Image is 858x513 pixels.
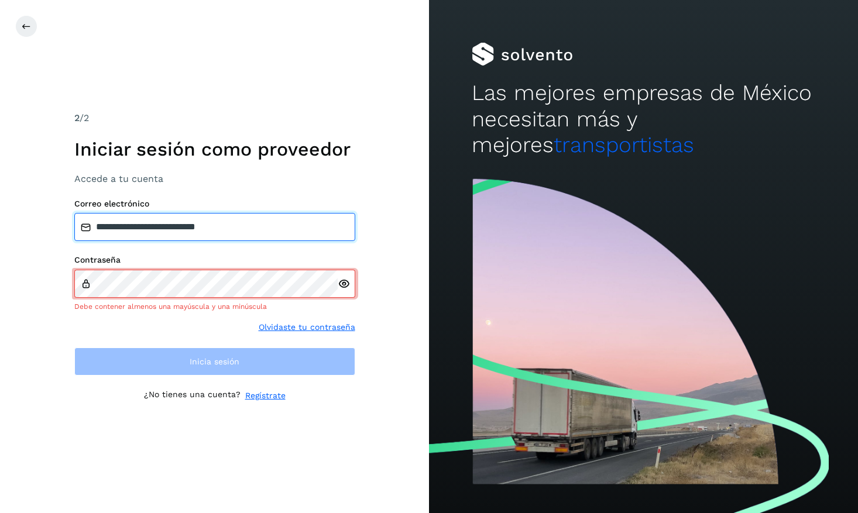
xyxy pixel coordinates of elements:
[74,111,355,125] div: /2
[74,301,355,312] div: Debe contener almenos una mayúscula y una minúscula
[74,255,355,265] label: Contraseña
[74,138,355,160] h1: Iniciar sesión como proveedor
[74,173,355,184] h3: Accede a tu cuenta
[472,80,815,158] h2: Las mejores empresas de México necesitan más y mejores
[74,112,80,123] span: 2
[554,132,694,157] span: transportistas
[144,390,241,402] p: ¿No tienes una cuenta?
[74,347,355,376] button: Inicia sesión
[74,199,355,209] label: Correo electrónico
[245,390,286,402] a: Regístrate
[259,321,355,333] a: Olvidaste tu contraseña
[190,357,239,366] span: Inicia sesión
